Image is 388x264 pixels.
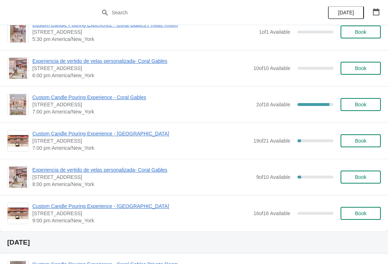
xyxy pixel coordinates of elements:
[341,98,381,111] button: Book
[328,6,364,19] button: [DATE]
[253,65,290,71] span: 10 of 10 Available
[256,102,290,107] span: 2 of 18 Available
[111,6,291,19] input: Search
[10,22,26,42] img: Custom Candle Pouring Experience - Coral Gables Private Room | 154 Giralda Avenue, Coral Gables, ...
[32,108,253,115] span: 7:00 pm America/New_York
[256,174,290,180] span: 9 of 10 Available
[341,62,381,75] button: Book
[355,138,366,144] span: Book
[32,173,253,181] span: [STREET_ADDRESS]
[259,29,290,35] span: 1 of 1 Available
[10,94,27,115] img: Custom Candle Pouring Experience - Coral Gables | 154 Giralda Avenue, Coral Gables, FL, USA | 7:0...
[32,72,250,79] span: 6:00 pm America/New_York
[32,57,250,65] span: Experiencia de vertido de velas personalizada- Coral Gables
[32,166,253,173] span: Experiencia de vertido de velas personalizada- Coral Gables
[341,171,381,184] button: Book
[32,28,255,36] span: [STREET_ADDRESS]
[355,102,366,107] span: Book
[355,29,366,35] span: Book
[355,65,366,71] span: Book
[7,239,381,246] h2: [DATE]
[355,174,366,180] span: Book
[32,130,250,137] span: Custom Candle Pouring Experience - [GEOGRAPHIC_DATA]
[32,144,250,152] span: 7:00 pm America/New_York
[32,203,250,210] span: Custom Candle Pouring Experience - [GEOGRAPHIC_DATA]
[341,134,381,147] button: Book
[253,138,290,144] span: 19 of 21 Available
[8,135,28,147] img: Custom Candle Pouring Experience - Fort Lauderdale | 914 East Las Olas Boulevard, Fort Lauderdale...
[32,217,250,224] span: 9:00 pm America/New_York
[32,181,253,188] span: 8:00 pm America/New_York
[341,26,381,38] button: Book
[9,167,27,187] img: Experiencia de vertido de velas personalizada- Coral Gables | 154 Giralda Avenue, Coral Gables, F...
[32,137,250,144] span: [STREET_ADDRESS]
[32,101,253,108] span: [STREET_ADDRESS]
[32,94,253,101] span: Custom Candle Pouring Experience - Coral Gables
[338,10,354,15] span: [DATE]
[355,210,366,216] span: Book
[9,58,27,79] img: Experiencia de vertido de velas personalizada- Coral Gables | 154 Giralda Avenue, Coral Gables, F...
[8,208,28,219] img: Custom Candle Pouring Experience - Fort Lauderdale | 914 East Las Olas Boulevard, Fort Lauderdale...
[32,36,255,43] span: 5:30 pm America/New_York
[253,210,290,216] span: 16 of 16 Available
[32,210,250,217] span: [STREET_ADDRESS]
[341,207,381,220] button: Book
[32,65,250,72] span: [STREET_ADDRESS]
